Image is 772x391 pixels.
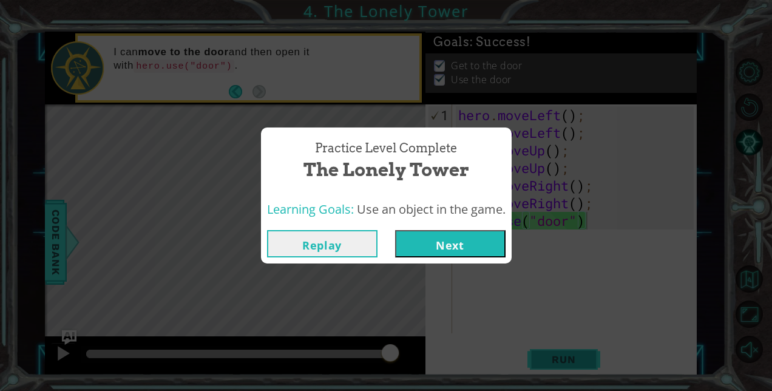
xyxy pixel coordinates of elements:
span: Practice Level Complete [315,140,457,157]
span: Use an object in the game. [357,201,506,217]
button: Next [395,230,506,257]
span: Learning Goals: [267,201,354,217]
span: The Lonely Tower [303,157,469,183]
button: Replay [267,230,378,257]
